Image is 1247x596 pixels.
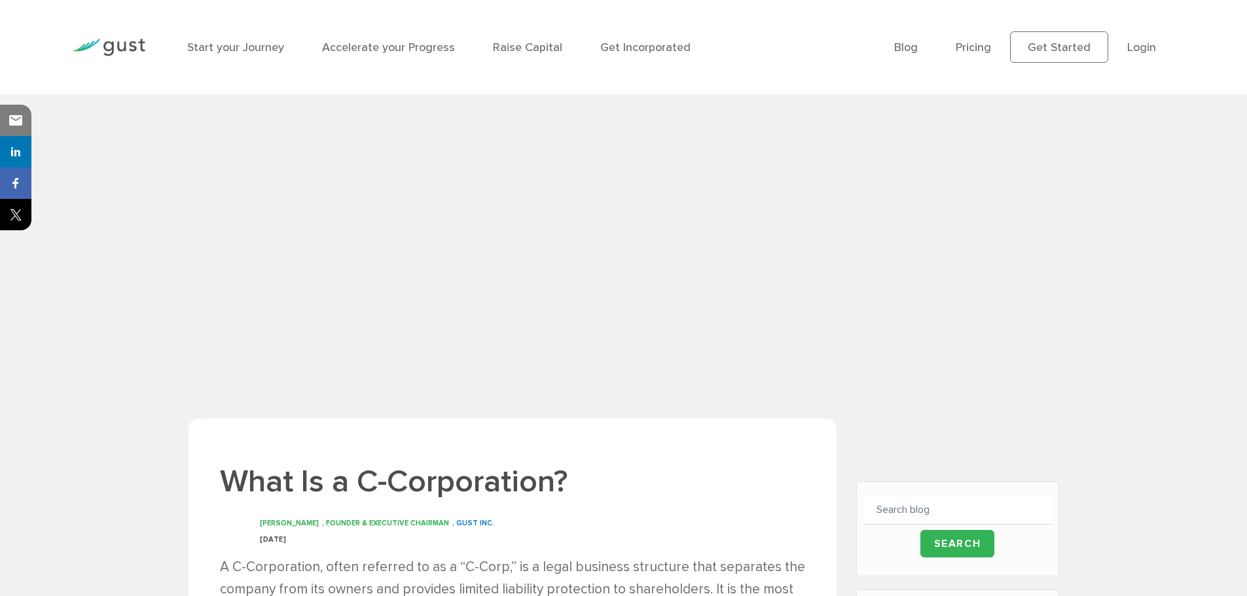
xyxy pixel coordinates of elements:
h1: What Is a C-Corporation? [220,461,805,502]
span: [PERSON_NAME] [260,519,319,527]
img: Gust Logo [72,39,145,56]
a: Get Incorporated [600,41,691,54]
input: Search blog [863,495,1052,525]
a: Accelerate your Progress [322,41,455,54]
input: Search [920,530,995,557]
a: Login [1127,41,1156,54]
a: Blog [894,41,918,54]
span: [DATE] [260,535,286,544]
span: , FOUNDER & EXECUTIVE CHAIRMAN [322,519,449,527]
a: Raise Capital [493,41,562,54]
span: , GUST INC. [452,519,494,527]
a: Start your Journey [187,41,284,54]
a: Get Started [1010,31,1108,63]
a: Pricing [956,41,991,54]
